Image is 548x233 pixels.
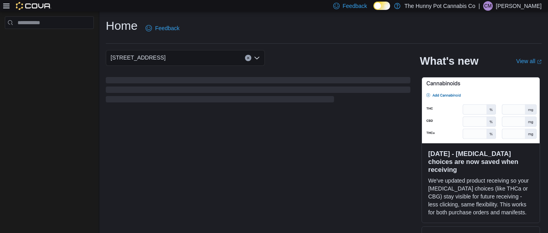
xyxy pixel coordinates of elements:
[496,1,542,11] p: [PERSON_NAME]
[343,2,367,10] span: Feedback
[155,24,179,32] span: Feedback
[16,2,51,10] img: Cova
[404,1,475,11] p: The Hunny Pot Cannabis Co
[537,60,542,64] svg: External link
[245,55,251,61] button: Clear input
[516,58,542,64] a: View allExternal link
[483,1,493,11] div: Corrin Marier
[484,1,492,11] span: CM
[142,20,183,36] a: Feedback
[428,177,533,216] p: We've updated product receiving so your [MEDICAL_DATA] choices (like THCa or CBG) stay visible fo...
[373,2,390,10] input: Dark Mode
[106,79,410,104] span: Loading
[254,55,260,61] button: Open list of options
[428,150,533,173] h3: [DATE] - [MEDICAL_DATA] choices are now saved when receiving
[5,31,94,50] nav: Complex example
[106,18,138,34] h1: Home
[420,55,478,67] h2: What's new
[478,1,480,11] p: |
[111,53,165,62] span: [STREET_ADDRESS]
